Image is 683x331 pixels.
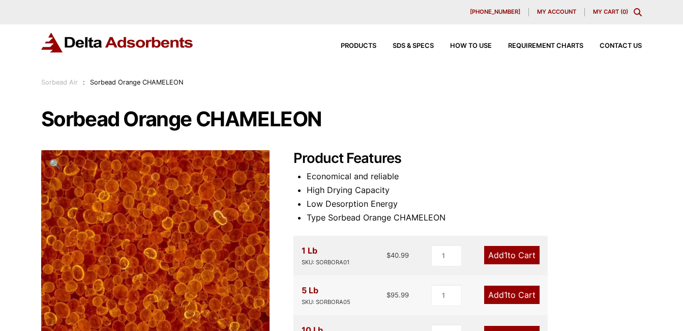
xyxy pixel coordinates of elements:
[41,150,69,178] a: View full-screen image gallery
[307,183,642,197] li: High Drying Capacity
[302,297,350,307] div: SKU: SORBORA05
[307,170,642,183] li: Economical and reliable
[508,43,583,49] span: Requirement Charts
[307,211,642,225] li: Type Sorbead Orange CHAMELEON
[600,43,642,49] span: Contact Us
[622,8,626,15] span: 0
[387,291,391,299] span: $
[83,78,85,86] span: :
[529,8,585,16] a: My account
[583,43,642,49] a: Contact Us
[504,290,508,300] span: 1
[307,197,642,211] li: Low Desorption Energy
[387,291,409,299] bdi: 95.99
[470,9,520,15] span: [PHONE_NUMBER]
[324,43,376,49] a: Products
[41,33,194,52] img: Delta Adsorbents
[504,250,508,260] span: 1
[387,251,391,259] span: $
[49,158,61,170] span: 🔍
[387,251,409,259] bdi: 40.99
[484,286,540,304] a: Add1to Cart
[450,43,492,49] span: How to Use
[462,8,529,16] a: [PHONE_NUMBER]
[293,150,642,167] h2: Product Features
[492,43,583,49] a: Requirement Charts
[341,43,376,49] span: Products
[41,108,642,130] h1: Sorbead Orange CHAMELEON
[393,43,434,49] span: SDS & SPECS
[90,78,184,86] span: Sorbead Orange CHAMELEON
[593,8,628,15] a: My Cart (0)
[434,43,492,49] a: How to Use
[634,8,642,16] div: Toggle Modal Content
[484,246,540,264] a: Add1to Cart
[537,9,576,15] span: My account
[376,43,434,49] a: SDS & SPECS
[41,259,270,269] a: Sorbead Orange CHAMELEON
[302,244,349,267] div: 1 Lb
[302,284,350,307] div: 5 Lb
[302,258,349,267] div: SKU: SORBORA01
[41,78,78,86] a: Sorbead Air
